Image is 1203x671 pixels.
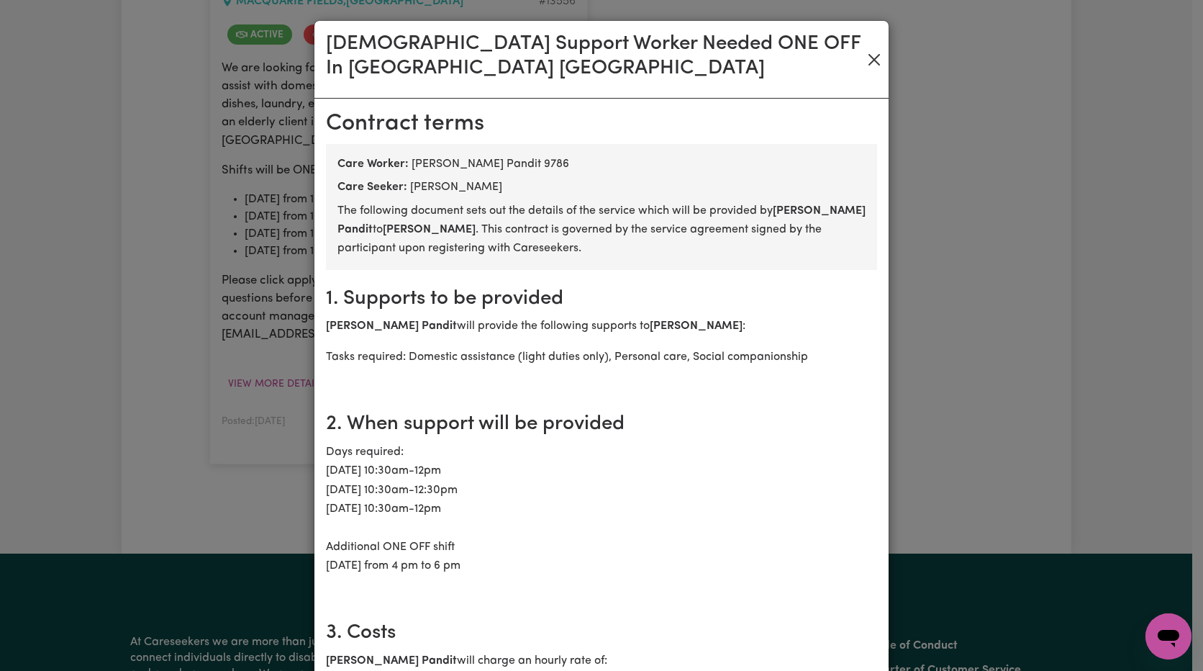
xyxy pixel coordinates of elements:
b: Care Seeker: [337,181,407,193]
iframe: Button to launch messaging window, conversation in progress [1145,613,1191,659]
p: will provide the following supports to : [326,317,877,335]
b: [PERSON_NAME] [650,320,743,332]
h2: 3. Costs [326,621,877,646]
p: The following document sets out the details of the service which will be provided by to . This co... [337,202,866,258]
p: Days required: [DATE] 10:30am-12pm [DATE] 10:30am-12:30pm [DATE] 10:30am-12pm Additional ONE OFF ... [326,443,877,576]
h3: [DEMOGRAPHIC_DATA] Support Worker Needed ONE OFF In [GEOGRAPHIC_DATA] [GEOGRAPHIC_DATA] [326,32,865,81]
p: will charge an hourly rate of: [326,652,877,670]
b: Care Worker: [337,158,409,170]
b: [PERSON_NAME] Pandit [337,205,866,235]
b: [PERSON_NAME] Pandit [326,320,457,332]
h2: Contract terms [326,110,877,138]
b: [PERSON_NAME] Pandit [326,655,457,667]
b: [PERSON_NAME] [383,224,476,235]
h2: 1. Supports to be provided [326,287,877,312]
p: Tasks required: Domestic assistance (light duties only), Personal care, Social companionship [326,348,877,366]
button: Close [865,48,883,71]
div: [PERSON_NAME] [337,179,866,196]
div: [PERSON_NAME] Pandit 9786 [337,156,866,173]
h2: 2. When support will be provided [326,413,877,437]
